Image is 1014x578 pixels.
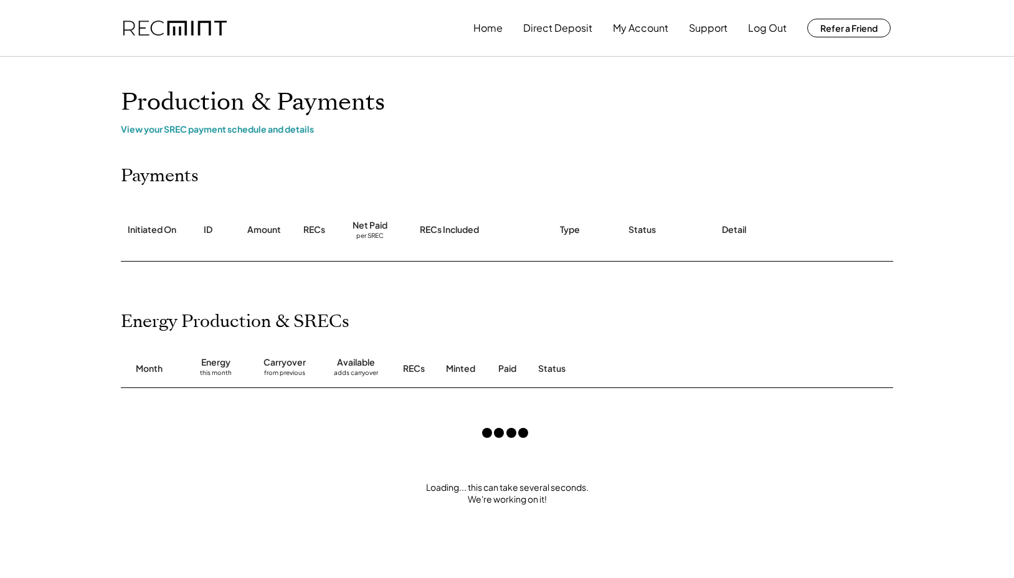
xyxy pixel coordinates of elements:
div: RECs Included [420,224,479,236]
div: ID [204,224,212,236]
div: Energy [201,356,230,369]
button: Log Out [748,16,787,40]
button: Home [473,16,503,40]
div: RECs [403,362,425,375]
div: Minted [446,362,475,375]
button: Direct Deposit [523,16,592,40]
div: Available [337,356,375,369]
div: RECs [303,224,325,236]
div: this month [200,369,232,381]
h2: Payments [121,166,199,187]
div: Carryover [263,356,306,369]
div: Month [136,362,163,375]
div: Loading... this can take several seconds. We're working on it! [108,481,906,506]
button: My Account [613,16,668,40]
img: recmint-logotype%403x.png [123,21,227,36]
div: Type [560,224,580,236]
div: Paid [498,362,516,375]
div: adds carryover [334,369,378,381]
button: Support [689,16,727,40]
div: Net Paid [353,219,387,232]
h2: Energy Production & SRECs [121,311,349,333]
button: Refer a Friend [807,19,891,37]
div: Amount [247,224,281,236]
div: View your SREC payment schedule and details [121,123,893,135]
div: from previous [264,369,305,381]
div: Status [538,362,750,375]
div: Status [628,224,656,236]
div: Detail [722,224,746,236]
h1: Production & Payments [121,88,893,117]
div: Initiated On [128,224,176,236]
div: per SREC [356,232,384,241]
